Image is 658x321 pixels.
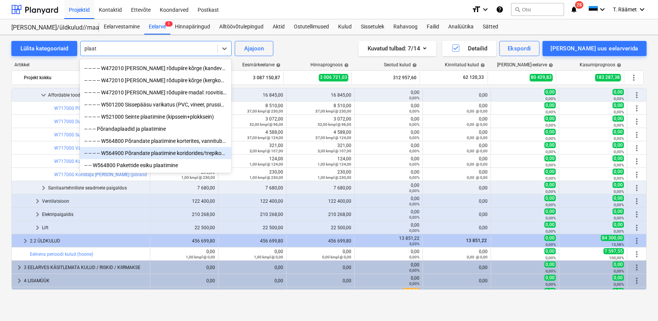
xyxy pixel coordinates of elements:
[42,222,147,234] div: Lift
[426,169,488,180] div: 0,00
[144,19,170,34] a: Eelarve1
[613,155,624,161] span: 0,00
[632,144,641,153] span: Rohkem tegevusi
[544,182,556,188] span: 0,00
[318,149,351,153] small: 3,00 kmpl @ 107,00
[613,169,624,175] span: 0,00
[30,252,93,257] a: Eelneva perioodi kulud (hoone)
[409,229,419,233] small: 0,00%
[384,62,417,67] div: Seotud kulud
[358,90,419,100] div: 0,00
[467,136,488,140] small: 0,00 @ 0,00
[322,255,351,259] small: 0,00 kmpl @ 0,00
[426,156,488,167] div: 0,00
[290,225,351,230] div: 22 500,00
[632,250,641,259] span: Rohkem tegevusi
[80,135,231,147] div: -- -- -- -- W564800 Põrandate plaatimine korterites, vannituba + esik + WC sokkel
[426,212,488,217] div: 0,00
[80,159,231,171] div: -- -- W564800 Pakettide esiku plaatimine
[221,156,283,167] div: 124,00
[580,62,621,67] div: Kasumiprognoos
[318,162,351,166] small: 1,00 kmpl @ 124,00
[544,155,556,161] span: 0,00
[614,97,624,101] small: 0,00%
[153,278,215,283] div: 0,00
[80,147,231,159] div: -- -- -- -- W564900 Põrandate plaatimine koridorides/trepikodades (sh sokkel)
[359,41,436,56] button: Kuvatud tulbad:7/14
[221,92,283,98] div: 16 845,00
[221,238,283,244] div: 456 699,80
[170,19,215,34] div: Hinnapäringud
[221,225,283,230] div: 22 500,00
[481,5,490,14] i: keyboard_arrow_down
[358,169,419,180] div: 0,00
[614,189,624,194] small: 0,00%
[289,19,334,34] div: Ostutellimused
[11,41,77,56] button: Lülita kategooriaid
[80,99,231,111] div: -- -- -- -- W501200 Sissepääsu varikatus (PVC, vineer, prussid, plekid ja nende paigaldus // roov...
[426,116,488,127] div: 0,00
[290,238,351,244] div: 456 699,80
[426,225,488,230] div: 0,00
[409,189,419,193] small: 0,00%
[409,162,419,166] small: 0,00%
[508,44,531,53] div: Ekspordi
[632,170,641,179] span: Rohkem tegevusi
[334,19,356,34] div: Kulud
[598,5,607,14] i: keyboard_arrow_down
[426,185,488,191] div: 0,00
[546,203,556,207] small: 0,00%
[358,236,419,246] div: 13 851,22
[358,143,419,153] div: 0,00
[620,285,658,321] iframe: Chat Widget
[613,208,624,215] span: 0,00
[358,196,419,207] div: 0,00
[319,74,348,81] span: 3 006 721,03
[614,176,624,180] small: 0,00%
[614,229,624,233] small: 0,00%
[153,225,215,230] div: 22 500,00
[80,86,231,99] div: -- -- -- -- W472010 [PERSON_NAME] rõdupiire madal: roovitis ühel pool + tsementkiudplaat mõlemal ...
[215,19,268,34] a: Alltöövõtulepingud
[426,92,488,98] div: 0,00
[244,44,264,53] div: Ajajoon
[54,172,166,177] a: W717000 Koristaja [PERSON_NAME] (põranda pealne)
[422,19,444,34] a: Failid
[632,263,641,272] span: Rohkem tegevusi
[544,261,556,268] span: 0,00
[358,130,419,140] div: 0,00
[368,44,427,53] div: Kuvatud tulbad : 7/14
[613,102,624,108] span: 0,00
[632,197,641,206] span: Rohkem tegevusi
[11,62,148,67] div: Artikkel
[632,104,641,113] span: Rohkem tegevusi
[613,89,624,95] span: 0,00
[609,256,624,260] small: 100,00%
[247,109,283,113] small: 37,00 kmpl @ 230,00
[632,276,641,285] span: Rohkem tegevusi
[54,132,129,138] a: W717000 Suur kraanikauss + segisti
[242,62,281,67] div: Eesmärkeelarve
[546,176,556,180] small: 0,00%
[544,235,556,241] span: 0,00
[153,212,215,217] div: 210 268,00
[544,142,556,148] span: 0,00
[21,236,30,246] span: keyboard_arrow_right
[442,41,496,56] button: Detailid
[358,276,419,286] div: 0,00
[54,146,131,151] a: W717000 Väike kraanikauss + segisti
[355,72,416,84] div: 312 957,60
[614,269,624,273] small: 0,00%
[290,199,351,204] div: 122 400,00
[613,142,624,148] span: 0,00
[33,197,42,206] span: keyboard_arrow_right
[497,62,553,67] div: [PERSON_NAME]-eelarve
[80,111,231,123] div: -- -- -- -- W521000 Seinte plaatimine (kipssein+plokksein)
[546,110,556,114] small: 0,00%
[186,255,215,259] small: 1,00 kmpl @ 0,00
[551,44,638,53] div: [PERSON_NAME] uus eelarverida
[546,256,556,260] small: 0,00%
[343,63,349,67] span: help
[544,102,556,108] span: 0,00
[249,162,283,166] small: 1,00 kmpl @ 124,00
